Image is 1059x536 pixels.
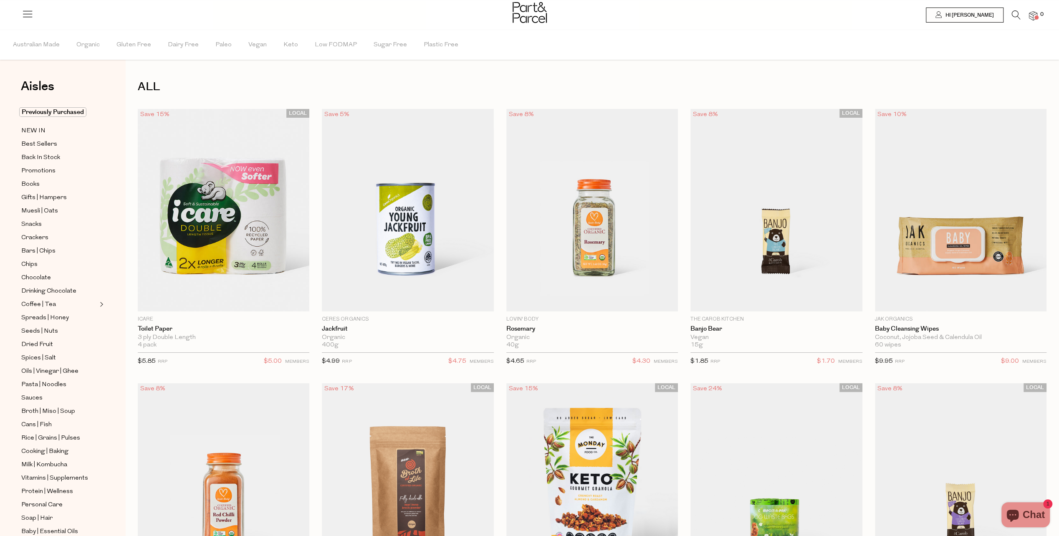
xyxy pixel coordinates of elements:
div: Organic [506,334,678,341]
img: Banjo Bear [690,109,862,311]
a: Coffee | Tea [21,299,97,310]
a: Milk | Kombucha [21,460,97,470]
p: icare [138,316,309,323]
span: Vegan [248,30,267,60]
span: Coffee | Tea [21,300,56,310]
img: Part&Parcel [513,2,547,23]
small: RRP [158,359,167,364]
a: Aisles [21,80,54,101]
span: Milk | Kombucha [21,460,67,470]
span: NEW IN [21,126,45,136]
span: Sauces [21,393,43,403]
p: Lovin' Body [506,316,678,323]
a: Chips [21,259,97,270]
small: MEMBERS [470,359,494,364]
span: $9.00 [1001,356,1019,367]
span: Gifts | Hampers [21,193,67,203]
h1: ALL [138,77,1046,96]
div: Save 15% [138,109,172,120]
div: Save 10% [875,109,909,120]
span: Snacks [21,220,42,230]
span: $4.75 [448,356,466,367]
a: Oils | Vinegar | Ghee [21,366,97,377]
small: MEMBERS [838,359,862,364]
span: Previously Purchased [19,107,86,117]
div: Save 8% [506,109,536,120]
div: Save 24% [690,383,725,394]
span: Best Sellers [21,139,57,149]
img: Toilet Paper [138,109,309,311]
a: Seeds | Nuts [21,326,97,336]
span: LOCAL [1024,383,1046,392]
small: RRP [710,359,720,364]
div: 3 ply Double Length [138,334,309,341]
a: Best Sellers [21,139,97,149]
small: RRP [895,359,905,364]
span: Keto [283,30,298,60]
span: 15g [690,341,703,349]
span: Hi [PERSON_NAME] [943,12,994,19]
span: Books [21,180,40,190]
img: Jackfruit [322,109,493,311]
span: $1.85 [690,358,708,364]
button: Expand/Collapse Coffee | Tea [98,299,104,309]
a: Chocolate [21,273,97,283]
span: Organic [76,30,100,60]
inbox-online-store-chat: Shopify online store chat [999,502,1052,529]
span: Spreads | Honey [21,313,69,323]
small: MEMBERS [654,359,678,364]
span: $9.95 [875,358,893,364]
span: Cans | Fish [21,420,52,430]
span: Gluten Free [116,30,151,60]
small: MEMBERS [285,359,309,364]
p: The Carob Kitchen [690,316,862,323]
a: Protein | Wellness [21,486,97,497]
span: Vitamins | Supplements [21,473,88,483]
span: $1.70 [817,356,835,367]
a: Sauces [21,393,97,403]
span: Chocolate [21,273,51,283]
span: LOCAL [655,383,678,392]
a: Vitamins | Supplements [21,473,97,483]
a: Hi [PERSON_NAME] [926,8,1003,23]
span: Dairy Free [168,30,199,60]
span: 0 [1038,11,1046,18]
span: 60 wipes [875,341,901,349]
div: Save 8% [875,383,905,394]
span: LOCAL [839,383,862,392]
a: Rosemary [506,325,678,333]
a: Gifts | Hampers [21,192,97,203]
span: LOCAL [471,383,494,392]
span: Paleo [215,30,232,60]
span: $5.85 [138,358,156,364]
span: 40g [506,341,519,349]
img: Rosemary [506,109,678,311]
a: Back In Stock [21,152,97,163]
a: Toilet Paper [138,325,309,333]
div: Save 15% [506,383,541,394]
span: Crackers [21,233,48,243]
a: Dried Fruit [21,339,97,350]
small: RRP [526,359,536,364]
small: RRP [342,359,351,364]
span: $5.00 [264,356,282,367]
span: Aisles [21,77,54,96]
span: Bars | Chips [21,246,56,256]
span: Oils | Vinegar | Ghee [21,367,78,377]
a: Pasta | Noodles [21,379,97,390]
span: $4.99 [322,358,340,364]
a: Soap | Hair [21,513,97,523]
span: Soap | Hair [21,513,53,523]
span: LOCAL [839,109,862,118]
span: 400g [322,341,339,349]
span: Protein | Wellness [21,487,73,497]
div: Organic [322,334,493,341]
a: Bars | Chips [21,246,97,256]
a: Personal Care [21,500,97,510]
span: Plastic Free [424,30,458,60]
p: Jak Organics [875,316,1046,323]
a: NEW IN [21,126,97,136]
a: 0 [1029,11,1037,20]
span: Seeds | Nuts [21,326,58,336]
a: Books [21,179,97,190]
